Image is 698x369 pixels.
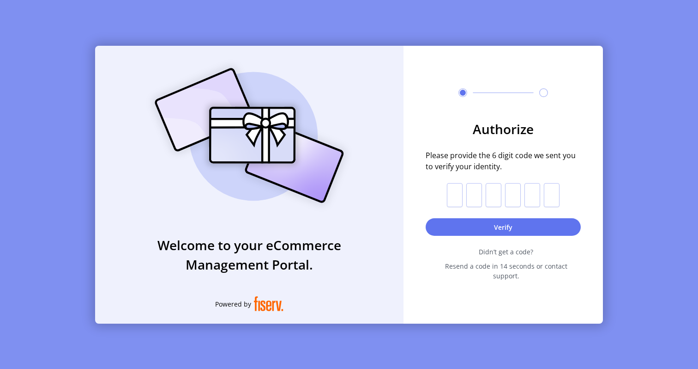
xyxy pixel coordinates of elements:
[141,58,358,213] img: card_Illustration.svg
[431,261,581,281] span: Resend a code in 14 seconds or contact support.
[426,218,581,236] button: Verify
[95,235,403,274] h3: Welcome to your eCommerce Management Portal.
[215,299,251,309] span: Powered by
[431,247,581,257] span: Didn’t get a code?
[426,150,581,172] span: Please provide the 6 digit code we sent you to verify your identity.
[426,119,581,139] h3: Authorize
